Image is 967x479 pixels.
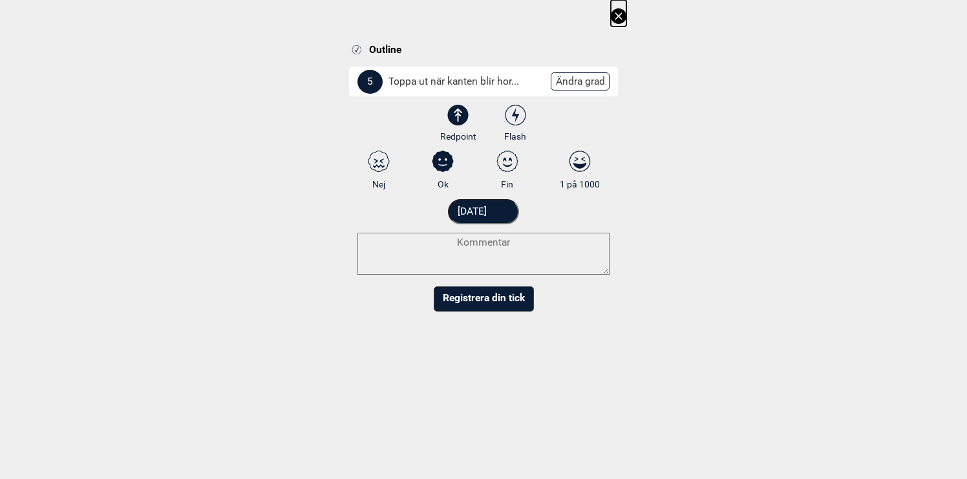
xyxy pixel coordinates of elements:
span: Redpoint [440,131,476,142]
span: Nej [372,178,385,190]
button: Registrera din tick [434,286,534,312]
span: 1 på 1000 [560,178,600,190]
span: Flash [504,131,526,142]
span: Ok [438,178,449,190]
span: Fin [501,178,513,190]
div: Outline [349,43,618,56]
